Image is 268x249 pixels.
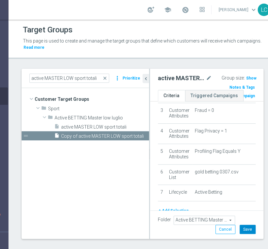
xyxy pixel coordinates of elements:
i: insert_drive_file [54,133,59,140]
span: close [102,76,108,81]
td: Customer Attributes [166,123,192,144]
button: Prioritize [122,74,141,83]
td: Customer List [166,164,192,185]
span: Profiling Flag Equals Y [195,149,241,154]
input: Quick find group or folder [29,74,109,83]
span: Sport [48,106,149,112]
i: folder [48,115,53,122]
td: 5 [158,144,166,165]
span: active MASTER LOW sport totali [61,124,149,130]
span: Active Betting [195,189,222,195]
i: chevron_left [143,76,149,82]
button: Cancel [215,225,235,234]
td: Customer Attributes [166,144,192,165]
span: Copy of active MASTER LOW sport totali [61,133,149,139]
td: Customer Attributes [166,103,192,123]
h1: Target Groups [23,25,73,35]
td: 3 [158,103,166,123]
label: Folder [158,217,171,222]
a: Triggered Campaigns [185,90,243,101]
h2: active MASTER LOW sport prof sì [158,74,205,82]
button: chevron_left [142,74,149,83]
span: Show [246,76,257,80]
td: 6 [158,164,166,185]
i: mode_edit [206,74,212,82]
span: Fraud = 0 [195,108,214,113]
span: Customer Target Groups [35,95,149,104]
button: + Add Selection [158,207,189,214]
span: gold betting 0307.csv [195,169,239,175]
a: Criteria [158,90,185,101]
label: : [244,75,245,81]
td: 7 [158,185,166,201]
span: Active BETTING Master low luglio [55,115,149,121]
span: Flag Privacy = 1 [195,128,227,134]
span: keyboard_arrow_down [250,6,257,13]
button: Notes & Tags [229,84,256,91]
td: Lifecycle [166,185,192,201]
span: school [164,6,171,13]
label: Group size [222,75,244,81]
a: [PERSON_NAME]keyboard_arrow_down [218,5,258,15]
i: folder [41,105,46,113]
button: Read more [23,44,45,51]
span: This page is used to create and manage the target groups that define which customers will receive... [23,38,261,44]
i: more_vert [114,74,121,83]
td: 4 [158,123,166,144]
button: Save [240,225,256,234]
i: insert_drive_file [54,124,59,131]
